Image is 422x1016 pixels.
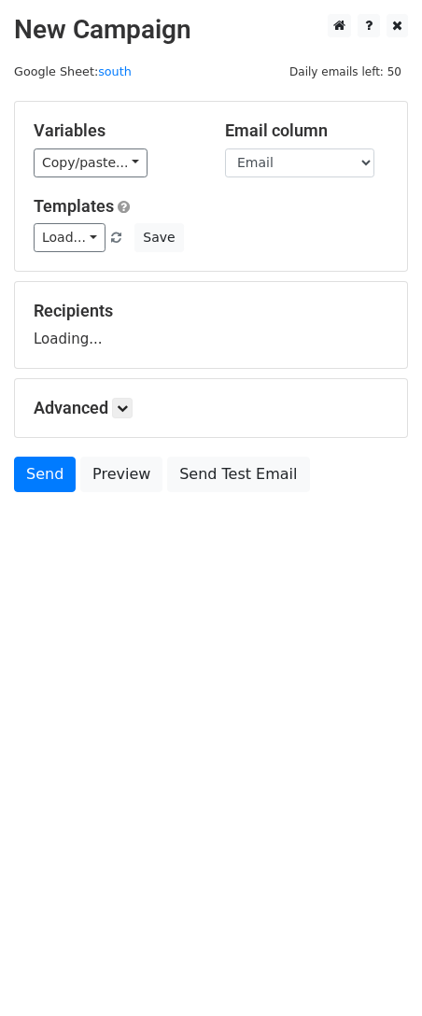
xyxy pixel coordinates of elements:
a: Templates [34,196,114,216]
a: Daily emails left: 50 [283,64,408,78]
div: Loading... [34,301,388,349]
small: Google Sheet: [14,64,132,78]
h5: Email column [225,120,388,141]
h5: Variables [34,120,197,141]
button: Save [134,223,183,252]
a: Send Test Email [167,457,309,492]
a: Send [14,457,76,492]
a: Copy/paste... [34,148,148,177]
a: Load... [34,223,105,252]
h5: Recipients [34,301,388,321]
h5: Advanced [34,398,388,418]
span: Daily emails left: 50 [283,62,408,82]
a: Preview [80,457,162,492]
h2: New Campaign [14,14,408,46]
a: south [98,64,132,78]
